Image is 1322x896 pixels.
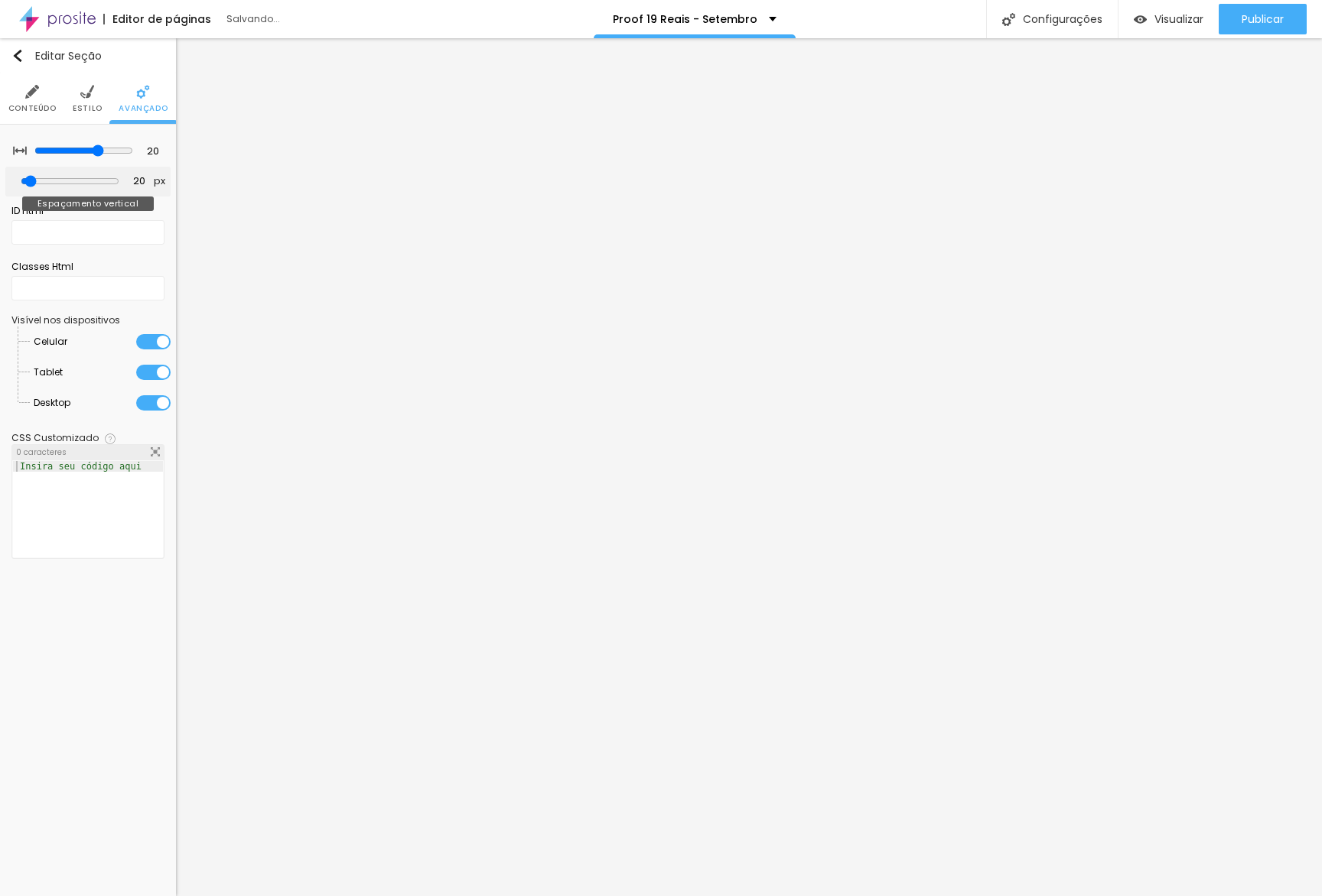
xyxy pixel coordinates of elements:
[1154,13,1203,25] span: Visualizar
[11,433,99,443] div: CSS Customizado
[151,447,160,456] img: Icone
[34,326,67,357] span: Celular
[25,85,39,99] img: Icone
[105,433,116,444] img: Icone
[11,260,164,274] div: Classes Html
[613,14,757,24] p: Proof 19 Reais - Setembro
[11,50,102,62] div: Editar Seção
[11,204,164,218] div: ID Html
[1219,4,1307,34] button: Publicar
[1242,13,1284,25] span: Publicar
[73,105,103,112] span: Estilo
[34,388,70,418] span: Desktop
[80,85,94,99] img: Icone
[1118,4,1219,34] button: Visualizar
[1002,13,1015,26] img: Icone
[119,105,168,112] span: Avançado
[103,14,211,24] div: Editor de páginas
[12,445,164,460] div: 0 caracteres
[11,316,164,325] div: Visível nos dispositivos
[226,15,402,24] div: Salvando...
[1134,13,1147,26] img: view-1.svg
[13,461,148,472] div: Insira seu código aqui
[13,144,27,157] img: Icone
[11,50,24,62] img: Icone
[149,175,170,188] button: px
[34,357,63,388] span: Tablet
[136,85,150,99] img: Icone
[176,38,1322,896] iframe: Editor
[8,105,57,112] span: Conteúdo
